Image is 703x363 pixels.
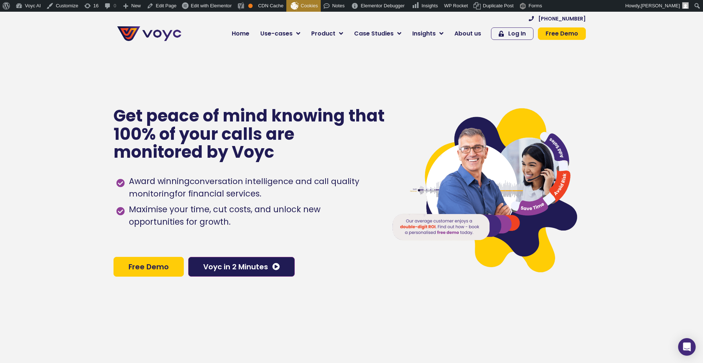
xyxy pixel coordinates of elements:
span: Voyc in 2 Minutes [203,263,268,270]
span: Case Studies [354,29,394,38]
a: Free Demo [114,257,184,277]
span: Log In [508,31,526,37]
a: Home [226,26,255,41]
span: [PERSON_NAME] [641,3,680,8]
a: Log In [491,27,533,40]
p: Get peace of mind knowing that 100% of your calls are monitored by Voyc [114,107,386,161]
a: Insights [407,26,449,41]
span: Award winning for financial services. [127,175,377,200]
span: Insights [421,3,438,8]
span: Home [232,29,249,38]
span: Edit with Elementor [191,3,232,8]
span: Insights [412,29,436,38]
a: Use-cases [255,26,306,41]
div: OK [248,4,253,8]
a: [PHONE_NUMBER] [529,16,586,21]
span: Free Demo [546,31,578,37]
span: [PHONE_NUMBER] [538,16,586,21]
a: Product [306,26,349,41]
h1: conversation intelligence and call quality monitoring [129,176,359,199]
div: Open Intercom Messenger [678,338,696,356]
span: About us [454,29,481,38]
span: Maximise your time, cut costs, and unlock new opportunities for growth. [127,203,377,228]
a: Voyc in 2 Minutes [188,257,295,277]
a: About us [449,26,487,41]
a: Case Studies [349,26,407,41]
a: Free Demo [538,27,586,40]
span: Use-cases [260,29,293,38]
span: Free Demo [129,263,169,270]
span: Product [311,29,335,38]
img: voyc-full-logo [117,26,181,41]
